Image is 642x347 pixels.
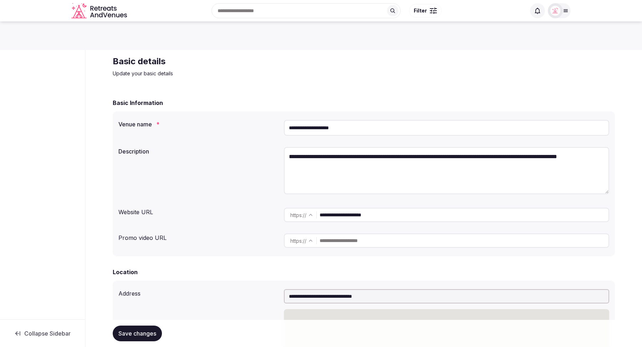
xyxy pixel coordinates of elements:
div: Promo video URL [118,231,278,242]
button: Collapse Sidebar [6,326,79,341]
span: Save changes [118,330,156,337]
svg: Retreats and Venues company logo [71,3,128,19]
a: Visit the homepage [71,3,128,19]
label: Description [118,149,278,154]
h2: Basic Information [113,99,163,107]
h2: Location [113,268,138,276]
span: Collapse Sidebar [24,330,71,337]
label: Venue name [118,121,278,127]
div: Website URL [118,205,278,216]
p: Update your basic details [113,70,352,77]
button: Save changes [113,326,162,341]
span: Filter [414,7,427,14]
div: Address [118,286,278,298]
img: Matt Grant Oakes [550,6,560,16]
h2: Basic details [113,56,352,67]
button: Filter [409,4,442,17]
